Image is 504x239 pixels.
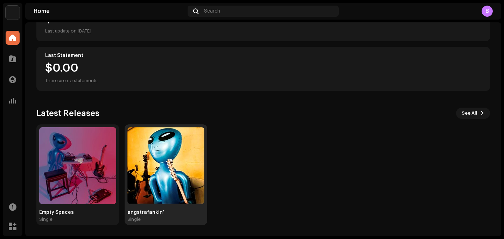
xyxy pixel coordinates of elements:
h3: Latest Releases [36,108,99,119]
re-o-card-value: Last Statement [36,47,490,91]
div: B [482,6,493,17]
div: Empty Spaces [39,210,116,215]
div: Single [127,217,141,222]
div: There are no statements [45,77,98,85]
div: Single [39,217,52,222]
img: 60857a75-74fb-43e8-9b9d-81b6a9923938 [127,127,204,204]
button: See All [456,108,490,119]
img: 8e80f17e-72e3-414c-a8ec-7e0ca6d767dd [39,127,116,204]
span: See All [462,106,477,120]
img: 4d355f5d-9311-46a2-b30d-525bdb8252bf [6,6,20,20]
div: Home [34,8,185,14]
div: Last Statement [45,53,481,58]
span: Search [204,8,220,14]
div: Last update on [DATE] [45,27,481,35]
div: angstrafankin' [127,210,204,215]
